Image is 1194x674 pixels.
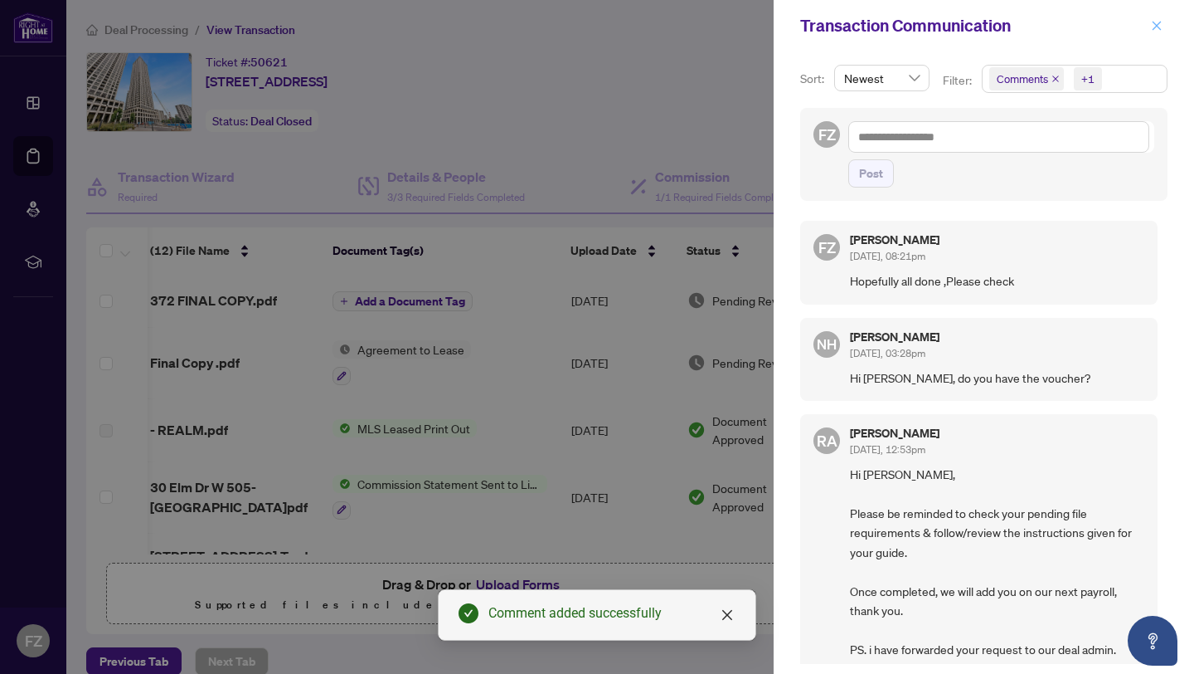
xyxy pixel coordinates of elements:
[1151,20,1162,32] span: close
[488,603,735,623] div: Comment added successfully
[800,70,828,88] p: Sort:
[817,334,837,355] span: NH
[850,443,925,456] span: [DATE], 12:53pm
[818,123,836,146] span: FZ
[989,67,1064,90] span: Comments
[1081,71,1094,87] div: +1
[997,71,1048,87] span: Comments
[850,331,939,343] h5: [PERSON_NAME]
[818,236,836,259] span: FZ
[1128,616,1177,666] button: Open asap
[718,606,736,624] a: Close
[817,429,837,452] span: RA
[844,66,920,90] span: Newest
[800,13,1146,38] div: Transaction Communication
[850,250,925,262] span: [DATE], 08:21pm
[850,271,1144,291] span: Hopefully all done ,Please check
[850,234,939,246] h5: [PERSON_NAME]
[1051,75,1060,83] span: close
[850,369,1144,388] span: Hi [PERSON_NAME], do you have the voucher?
[850,427,939,439] h5: [PERSON_NAME]
[850,347,925,359] span: [DATE], 03:28pm
[848,159,894,188] button: Post
[459,603,478,623] span: check-circle
[943,71,974,90] p: Filter:
[721,608,734,622] span: close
